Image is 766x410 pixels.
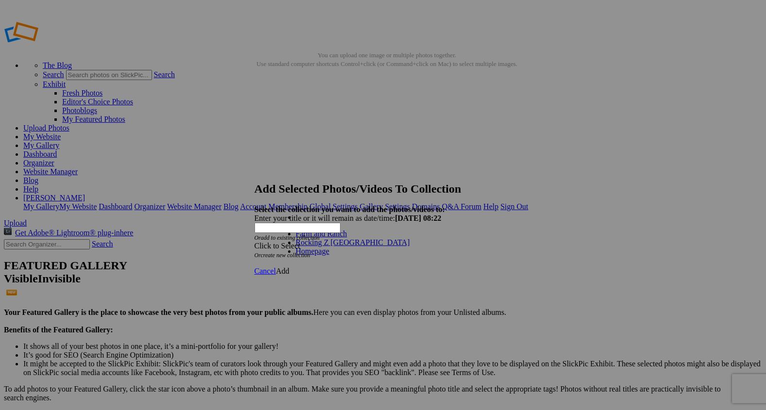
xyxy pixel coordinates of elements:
[255,182,512,196] h2: Add Selected Photos/Videos To Collection
[255,267,276,275] a: Cancel
[276,267,289,275] span: Add
[260,252,310,259] a: create new collection
[261,234,320,241] a: add to existing collection
[255,252,310,259] i: Or
[255,234,320,241] i: Or
[395,214,441,222] b: [DATE] 08:22
[255,242,300,250] span: Click to Select
[255,214,512,223] div: Enter your title or it will remain as date/time:
[255,205,445,213] strong: Select the collection you want to add the photos/videos to:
